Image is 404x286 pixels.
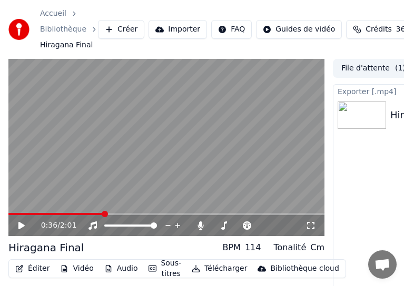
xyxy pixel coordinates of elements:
div: 114 [245,241,261,254]
div: Tonalité [273,241,306,254]
button: Télécharger [188,261,251,276]
div: Bibliothèque cloud [270,263,339,274]
a: Accueil [40,8,66,19]
span: 0:36 [41,220,57,231]
div: BPM [222,241,240,254]
a: Bibliothèque [40,24,86,35]
span: Crédits [366,24,391,35]
button: Importer [149,20,207,39]
button: Créer [98,20,144,39]
div: / [41,220,66,231]
button: Vidéo [56,261,97,276]
span: 2:01 [60,220,76,231]
a: Ouvrir le chat [368,250,397,279]
div: Cm [310,241,324,254]
button: Audio [100,261,142,276]
button: Sous-titres [144,256,186,281]
span: Hiragana Final [40,40,93,50]
nav: breadcrumb [40,8,98,50]
button: FAQ [211,20,252,39]
div: Hiragana Final [8,240,84,255]
button: Guides de vidéo [256,20,342,39]
button: Éditer [11,261,54,276]
img: youka [8,19,29,40]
